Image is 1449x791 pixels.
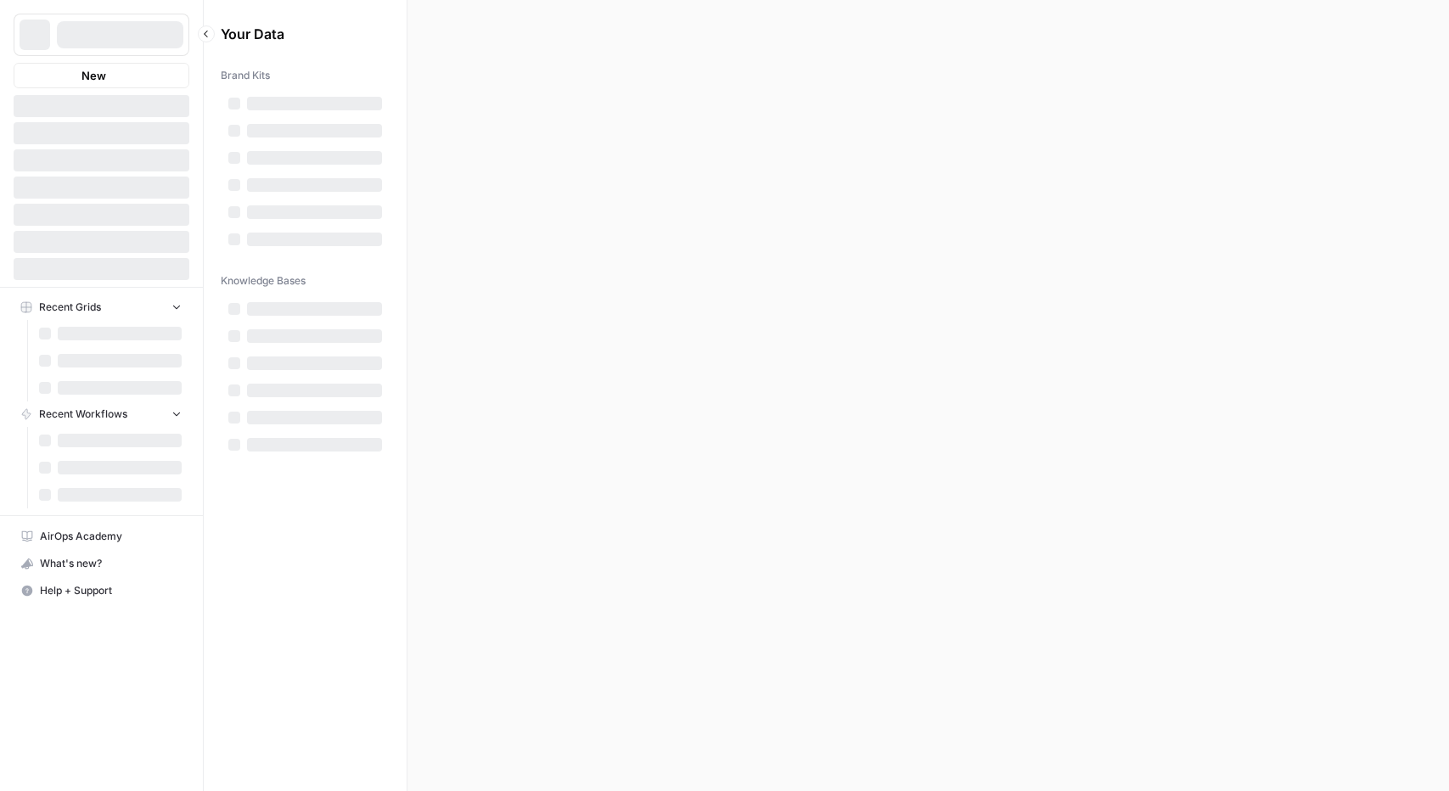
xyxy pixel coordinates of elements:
span: New [81,67,106,84]
span: Your Data [221,24,369,44]
a: AirOps Academy [14,523,189,550]
button: Recent Grids [14,295,189,320]
span: Knowledge Bases [221,273,306,289]
div: What's new? [14,551,188,576]
span: Brand Kits [221,68,270,83]
span: Recent Grids [39,300,101,315]
button: Help + Support [14,577,189,604]
span: AirOps Academy [40,529,182,544]
span: Recent Workflows [39,407,127,422]
button: Recent Workflows [14,401,189,427]
span: Help + Support [40,583,182,598]
button: New [14,63,189,88]
button: What's new? [14,550,189,577]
